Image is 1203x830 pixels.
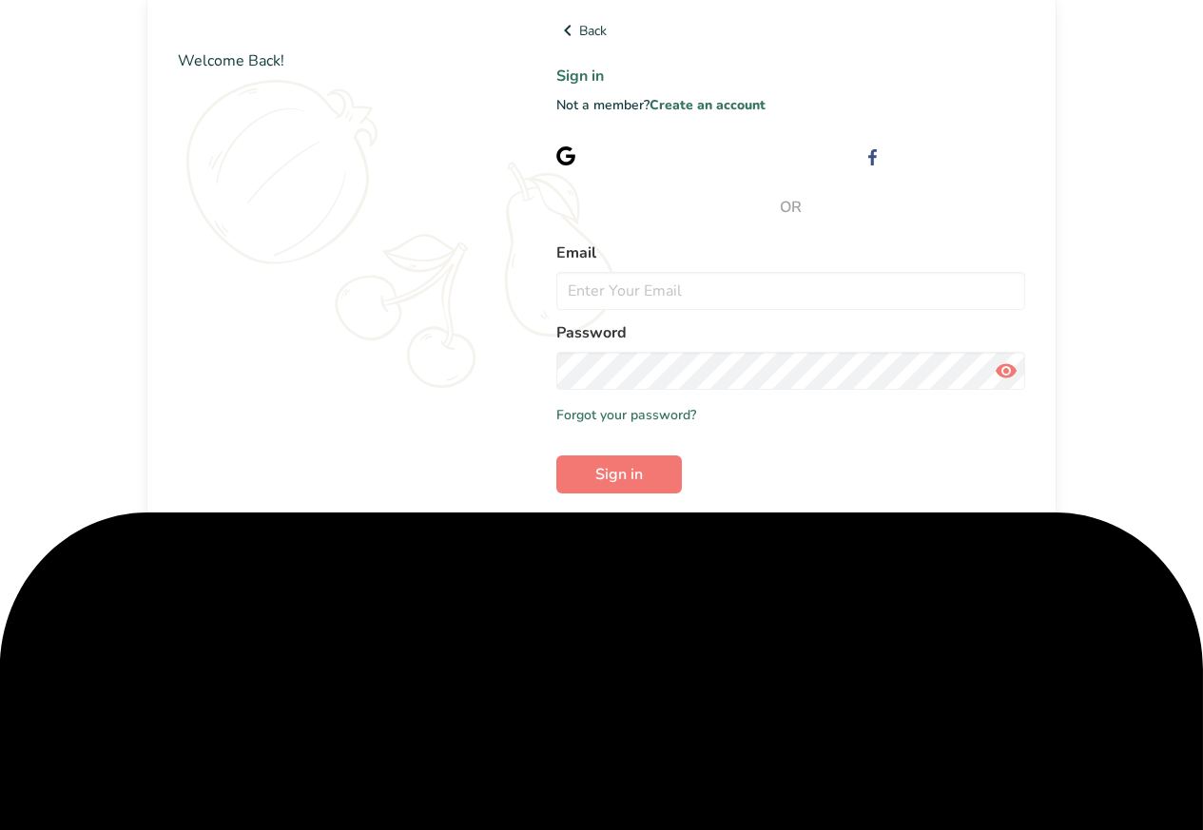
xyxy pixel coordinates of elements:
span: Sign in [595,463,643,486]
div: Sign in [895,145,1025,165]
span: OR [556,196,1025,219]
span: with Facebook [936,146,1025,164]
img: Food Label Maker [178,19,363,43]
div: Sign in [591,145,706,165]
label: Password [556,321,1025,344]
input: Enter Your Email [556,272,1025,310]
a: Forgot your password? [556,405,696,425]
button: Sign in [556,455,682,493]
p: Not a member? [556,95,1025,115]
h1: Sign in [556,65,1025,87]
a: Back [556,19,1025,42]
h2: Welcome Back! [178,49,495,72]
label: Email [556,241,1025,264]
span: with Google [631,146,706,164]
a: Create an account [650,96,766,114]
